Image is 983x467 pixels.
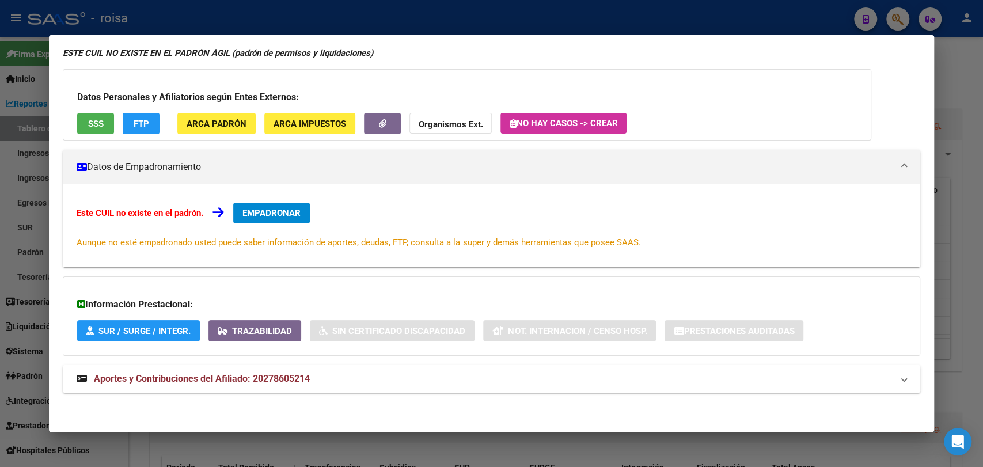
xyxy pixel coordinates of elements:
[665,320,803,341] button: Prestaciones Auditadas
[63,150,920,184] mat-expansion-panel-header: Datos de Empadronamiento
[77,113,114,134] button: SSS
[187,119,246,129] span: ARCA Padrón
[242,208,301,218] span: EMPADRONAR
[134,119,149,129] span: FTP
[419,119,483,130] strong: Organismos Ext.
[684,326,794,336] span: Prestaciones Auditadas
[88,119,104,129] span: SSS
[233,203,310,223] button: EMPADRONAR
[208,320,301,341] button: Trazabilidad
[332,326,465,336] span: Sin Certificado Discapacidad
[63,365,920,393] mat-expansion-panel-header: Aportes y Contribuciones del Afiliado: 20278605214
[77,208,203,218] strong: Este CUIL no existe en el padrón.
[508,326,647,336] span: Not. Internacion / Censo Hosp.
[123,113,160,134] button: FTP
[483,320,656,341] button: Not. Internacion / Censo Hosp.
[310,320,475,341] button: Sin Certificado Discapacidad
[510,118,617,128] span: No hay casos -> Crear
[77,237,640,248] span: Aunque no esté empadronado usted puede saber información de aportes, deudas, FTP, consulta a la s...
[77,298,905,312] h3: Información Prestacional:
[500,113,627,134] button: No hay casos -> Crear
[77,90,857,104] h3: Datos Personales y Afiliatorios según Entes Externos:
[63,48,373,58] strong: ESTE CUIL NO EXISTE EN EL PADRÓN ÁGIL (padrón de permisos y liquidaciones)
[232,326,292,336] span: Trazabilidad
[94,373,310,384] span: Aportes y Contribuciones del Afiliado: 20278605214
[274,119,346,129] span: ARCA Impuestos
[409,113,492,134] button: Organismos Ext.
[77,320,200,341] button: SUR / SURGE / INTEGR.
[77,160,892,174] mat-panel-title: Datos de Empadronamiento
[177,113,256,134] button: ARCA Padrón
[944,428,971,455] div: Open Intercom Messenger
[98,326,191,336] span: SUR / SURGE / INTEGR.
[63,184,920,267] div: Datos de Empadronamiento
[264,113,355,134] button: ARCA Impuestos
